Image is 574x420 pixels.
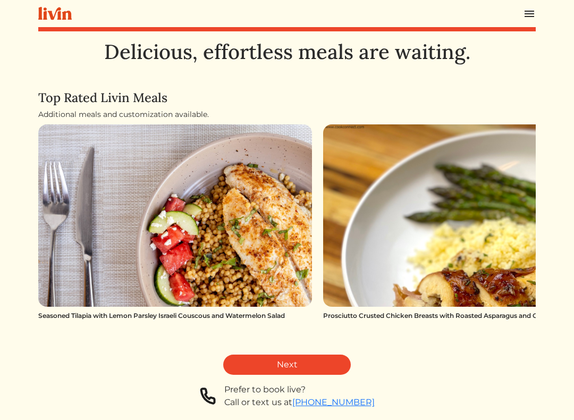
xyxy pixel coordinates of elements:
img: phone-a8f1853615f4955a6c6381654e1c0f7430ed919b147d78756318837811cda3a7.svg [200,383,216,409]
img: menu_hamburger-cb6d353cf0ecd9f46ceae1c99ecbeb4a00e71ca567a856bd81f57e9d8c17bb26.svg [523,7,536,20]
div: Prefer to book live? [224,383,375,396]
div: Call or text us at [224,396,375,409]
div: Additional meals and customization available. [38,109,536,120]
a: Next [223,355,351,375]
h1: Delicious, effortless meals are waiting. [38,40,536,64]
img: livin-logo-a0d97d1a881af30f6274990eb6222085a2533c92bbd1e4f22c21b4f0d0e3210c.svg [38,7,72,20]
img: Seasoned Tilapia with Lemon Parsley Israeli Couscous and Watermelon Salad [38,124,312,307]
div: Seasoned Tilapia with Lemon Parsley Israeli Couscous and Watermelon Salad [38,311,312,321]
h4: Top Rated Livin Meals [38,90,536,105]
a: [PHONE_NUMBER] [292,397,375,407]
